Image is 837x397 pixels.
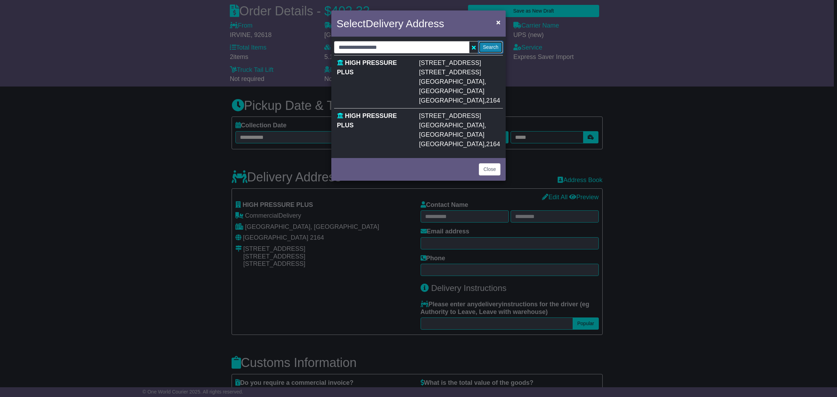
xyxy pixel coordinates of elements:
[365,18,403,29] span: Delivery
[406,18,444,29] span: Address
[479,163,500,175] button: Close
[337,59,397,76] span: HIGH PRESSURE PLUS
[337,112,397,129] span: HIGH PRESSURE PLUS
[486,97,500,104] span: 2164
[419,131,484,138] span: [GEOGRAPHIC_DATA]
[419,97,484,104] span: [GEOGRAPHIC_DATA]
[493,15,504,29] button: Close
[419,78,484,85] span: [GEOGRAPHIC_DATA]
[486,141,500,148] span: 2164
[419,112,481,119] span: [STREET_ADDRESS]
[419,69,481,76] span: [STREET_ADDRESS]
[419,88,484,95] span: [GEOGRAPHIC_DATA]
[416,108,503,152] td: , ,
[496,18,500,26] span: ×
[419,141,484,148] span: [GEOGRAPHIC_DATA]
[416,55,503,108] td: , ,
[478,41,503,53] button: Search
[419,122,484,129] span: [GEOGRAPHIC_DATA]
[419,59,481,66] span: [STREET_ADDRESS]
[337,16,444,31] h4: Select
